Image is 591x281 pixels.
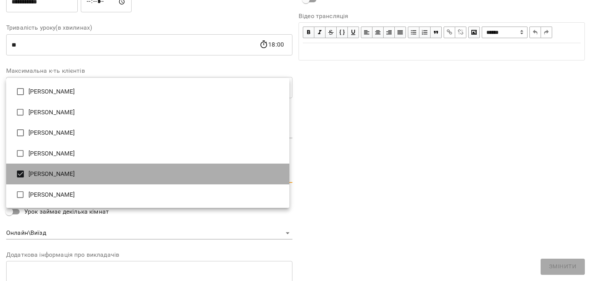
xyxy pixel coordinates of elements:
[6,122,289,143] li: [PERSON_NAME]
[6,102,289,123] li: [PERSON_NAME]
[6,164,289,184] li: [PERSON_NAME]
[6,184,289,205] li: [PERSON_NAME]
[6,143,289,164] li: [PERSON_NAME]
[6,81,289,102] li: [PERSON_NAME]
